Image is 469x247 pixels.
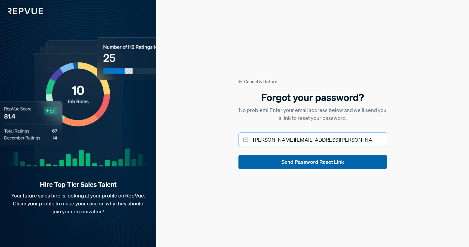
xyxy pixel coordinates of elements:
strong: Hire Top-Tier Sales Talent [11,180,146,189]
button: Send Password Reset Link [238,155,387,169]
p: No problem! Enter your email address below and we'll send you a link to reset your password. [238,106,387,122]
p: Your future sales hire is looking at your profile on RepVue. Claim your profile to make your case... [11,192,146,215]
a: Cancel & Return [238,78,387,85]
input: Email address [238,132,387,147]
h5: Forgot your password? [238,90,387,104]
